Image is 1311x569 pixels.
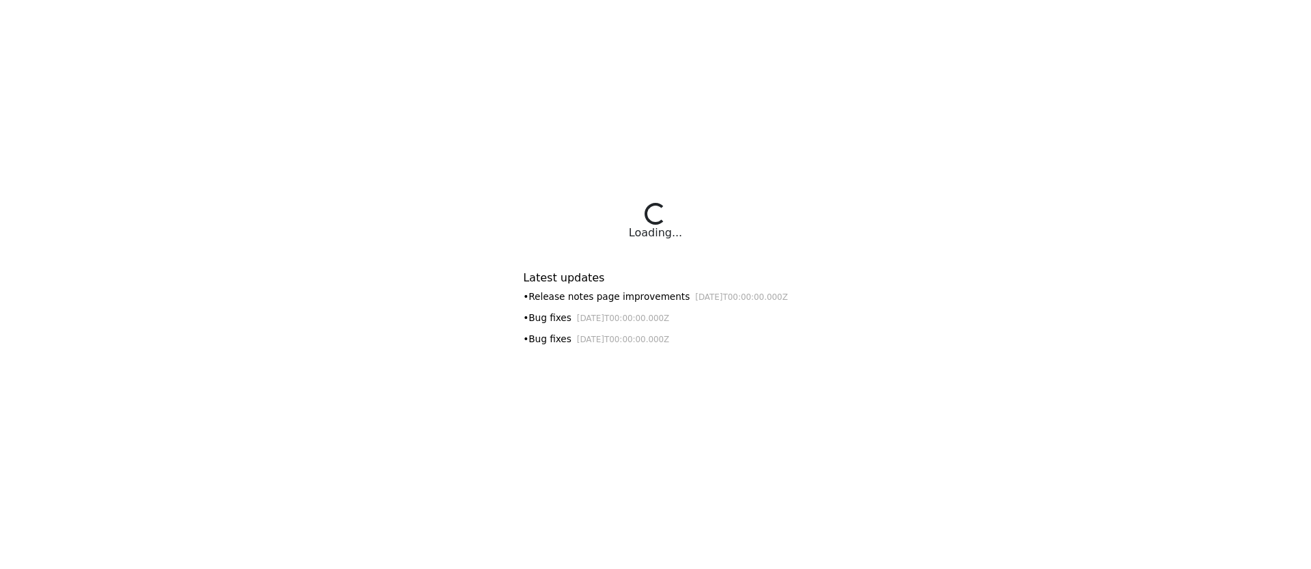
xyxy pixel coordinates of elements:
[577,314,670,323] small: [DATE]T00:00:00.000Z
[523,332,788,346] div: • Bug fixes
[629,225,682,241] div: Loading...
[577,335,670,344] small: [DATE]T00:00:00.000Z
[523,311,788,325] div: • Bug fixes
[695,292,788,302] small: [DATE]T00:00:00.000Z
[523,271,788,284] h6: Latest updates
[523,290,788,304] div: • Release notes page improvements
